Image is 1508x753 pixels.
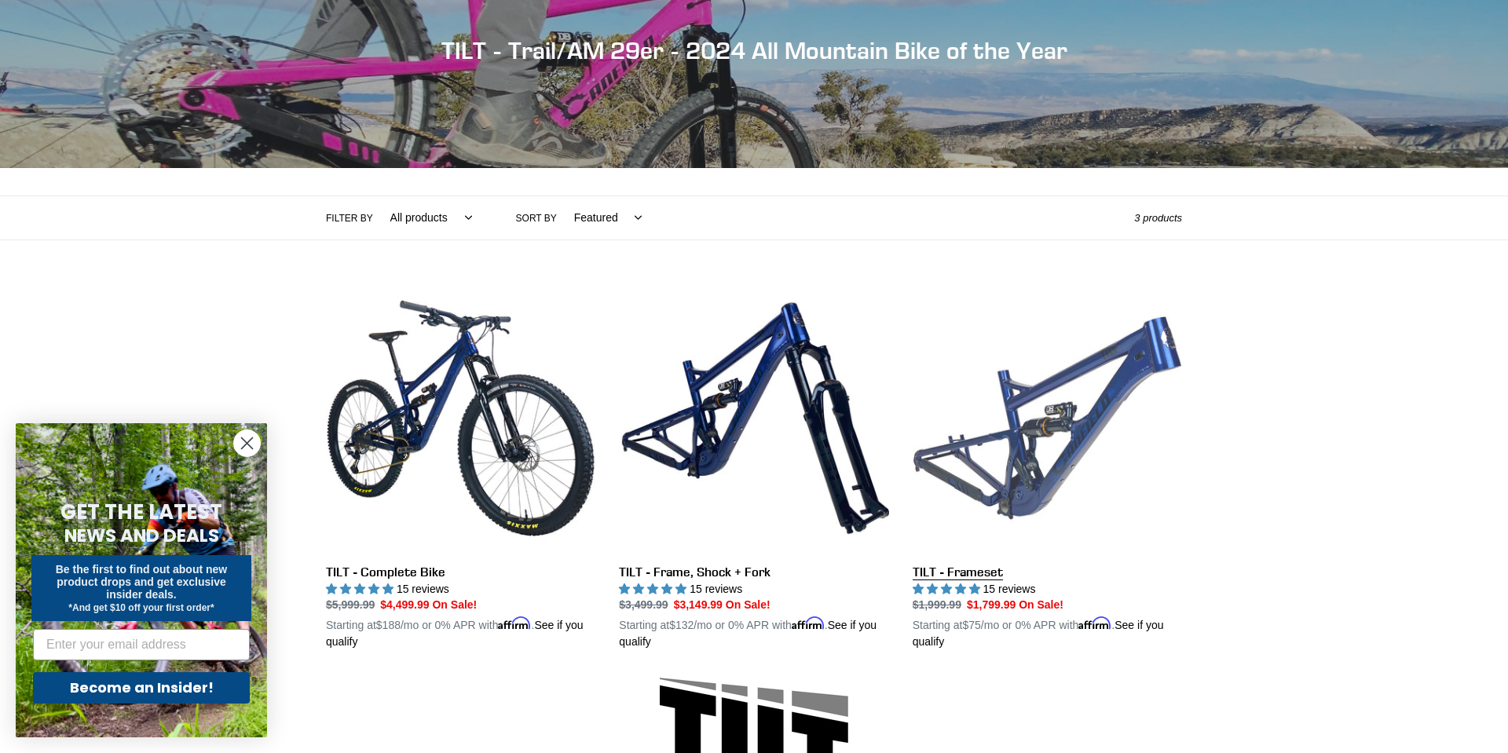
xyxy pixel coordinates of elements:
span: NEWS AND DEALS [64,523,219,548]
button: Become an Insider! [33,672,250,704]
input: Enter your email address [33,629,250,660]
label: Sort by [516,211,557,225]
span: *And get $10 off your first order* [68,602,214,613]
span: GET THE LATEST [60,498,222,526]
label: Filter by [326,211,373,225]
span: TILT - Trail/AM 29er - 2024 All Mountain Bike of the Year [441,36,1067,64]
button: Close dialog [233,430,261,457]
span: Be the first to find out about new product drops and get exclusive insider deals. [56,563,228,601]
span: 3 products [1134,212,1182,224]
